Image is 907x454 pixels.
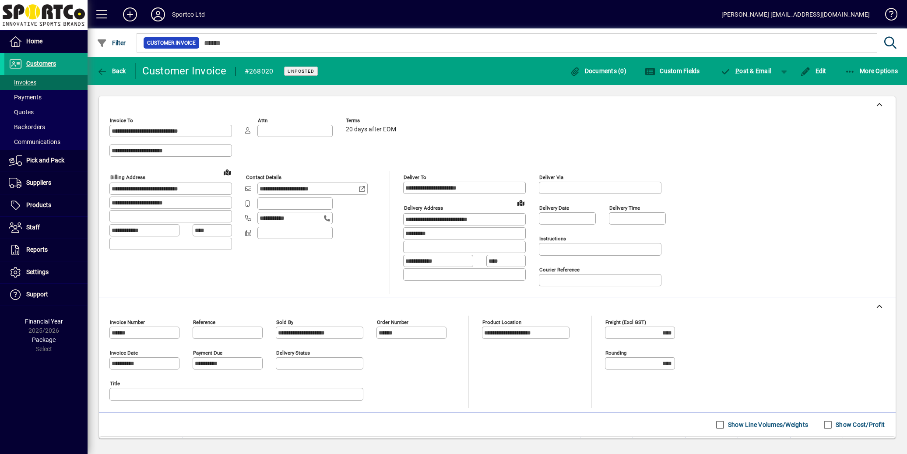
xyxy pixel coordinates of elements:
[258,117,267,123] mat-label: Attn
[539,174,563,180] mat-label: Deliver via
[25,318,63,325] span: Financial Year
[605,319,646,325] mat-label: Freight (excl GST)
[110,117,133,123] mat-label: Invoice To
[645,67,700,74] span: Custom Fields
[404,174,426,180] mat-label: Deliver To
[735,67,739,74] span: P
[97,67,126,74] span: Back
[110,380,120,387] mat-label: Title
[245,64,274,78] div: #268020
[26,179,51,186] span: Suppliers
[539,205,569,211] mat-label: Delivery date
[4,150,88,172] a: Pick and Pack
[116,7,144,22] button: Add
[4,261,88,283] a: Settings
[97,39,126,46] span: Filter
[9,94,42,101] span: Payments
[482,319,521,325] mat-label: Product location
[4,284,88,306] a: Support
[377,319,408,325] mat-label: Order number
[834,420,885,429] label: Show Cost/Profit
[798,63,829,79] button: Edit
[4,134,88,149] a: Communications
[514,196,528,210] a: View on map
[4,105,88,120] a: Quotes
[142,64,227,78] div: Customer Invoice
[276,350,310,356] mat-label: Delivery status
[4,90,88,105] a: Payments
[721,67,771,74] span: ost & Email
[605,350,626,356] mat-label: Rounding
[567,63,629,79] button: Documents (0)
[9,109,34,116] span: Quotes
[26,201,51,208] span: Products
[845,67,898,74] span: More Options
[193,350,222,356] mat-label: Payment due
[88,63,136,79] app-page-header-button: Back
[95,63,128,79] button: Back
[9,79,36,86] span: Invoices
[276,319,293,325] mat-label: Sold by
[144,7,172,22] button: Profile
[193,319,215,325] mat-label: Reference
[843,63,900,79] button: More Options
[4,75,88,90] a: Invoices
[539,236,566,242] mat-label: Instructions
[4,31,88,53] a: Home
[26,246,48,253] span: Reports
[4,194,88,216] a: Products
[4,217,88,239] a: Staff
[609,205,640,211] mat-label: Delivery time
[4,120,88,134] a: Backorders
[26,224,40,231] span: Staff
[288,68,314,74] span: Unposted
[172,7,205,21] div: Sportco Ltd
[726,420,808,429] label: Show Line Volumes/Weights
[26,291,48,298] span: Support
[9,123,45,130] span: Backorders
[800,67,826,74] span: Edit
[539,267,580,273] mat-label: Courier Reference
[716,63,776,79] button: Post & Email
[9,138,60,145] span: Communications
[26,268,49,275] span: Settings
[32,336,56,343] span: Package
[4,239,88,261] a: Reports
[4,172,88,194] a: Suppliers
[220,165,234,179] a: View on map
[879,2,896,30] a: Knowledge Base
[26,157,64,164] span: Pick and Pack
[147,39,196,47] span: Customer Invoice
[346,126,396,133] span: 20 days after EOM
[110,350,138,356] mat-label: Invoice date
[110,319,145,325] mat-label: Invoice number
[570,67,626,74] span: Documents (0)
[346,118,398,123] span: Terms
[643,63,702,79] button: Custom Fields
[721,7,870,21] div: [PERSON_NAME] [EMAIL_ADDRESS][DOMAIN_NAME]
[26,38,42,45] span: Home
[26,60,56,67] span: Customers
[95,35,128,51] button: Filter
